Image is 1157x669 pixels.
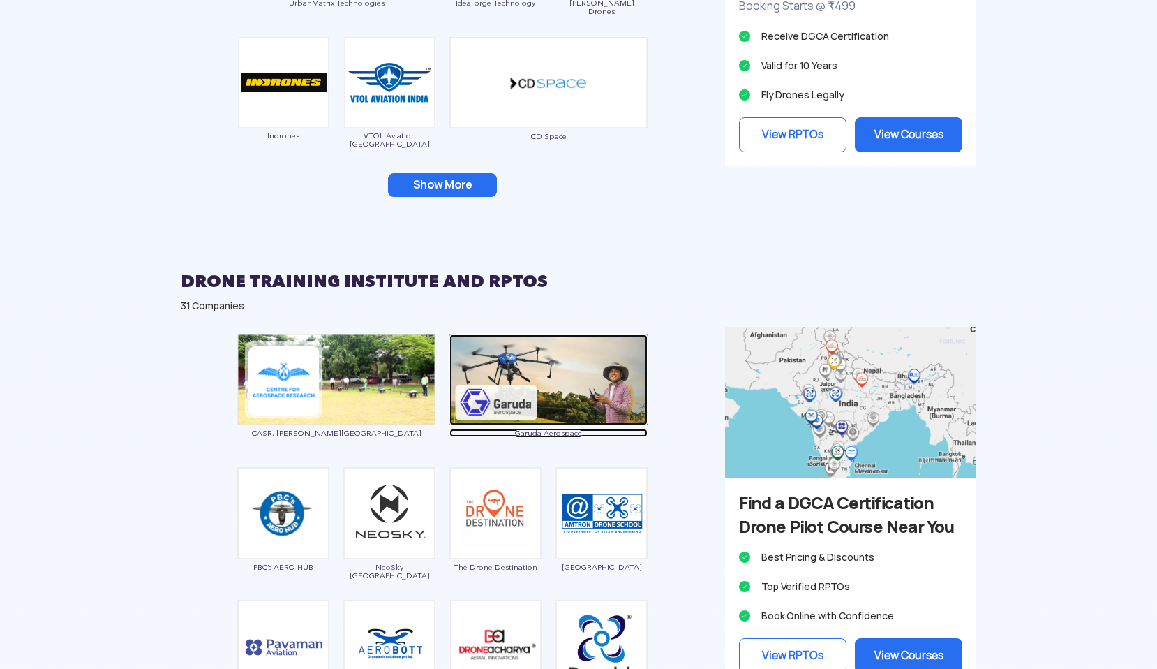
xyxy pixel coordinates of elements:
a: The Drone Destination [449,506,542,571]
img: img_neosky.png [343,467,435,559]
li: Valid for 10 Years [739,56,962,75]
a: Garuda Aerospace [449,373,648,437]
img: bg_advert_training_sidebar.png [725,327,976,478]
img: ic_vtolaviation.png [344,37,435,128]
span: NeoSky [GEOGRAPHIC_DATA] [343,563,435,580]
li: Receive DGCA Certification [739,27,962,46]
img: ic_indrones.png [238,37,329,128]
a: NeoSky [GEOGRAPHIC_DATA] [343,506,435,580]
button: Show More [388,173,497,197]
img: ic_annauniversity_block.png [237,334,435,425]
a: VTOL Aviation [GEOGRAPHIC_DATA] [343,75,435,148]
img: ic_garudarpto_eco.png [449,334,648,425]
div: 31 Companies [181,299,976,313]
a: CD Space [449,75,648,140]
h3: Find a DGCA Certification Drone Pilot Course Near You [739,492,962,539]
span: PBC’s AERO HUB [237,563,329,571]
a: View Courses [855,117,962,152]
span: VTOL Aviation [GEOGRAPHIC_DATA] [343,131,435,148]
a: PBC’s AERO HUB [237,506,329,571]
span: CD Space [449,132,648,140]
h2: DRONE TRAINING INSTITUTE AND RPTOS [181,264,976,299]
li: Top Verified RPTOs [739,577,962,596]
span: The Drone Destination [449,563,542,571]
span: Garuda Aerospace [449,429,648,437]
span: Indrones [237,131,329,140]
a: Indrones [237,75,329,140]
a: View RPTOs [739,117,846,152]
img: ic_pbc.png [237,467,329,559]
img: ic_amtron.png [555,467,648,559]
span: [GEOGRAPHIC_DATA] [555,563,648,571]
li: Fly Drones Legally [739,85,962,105]
li: Book Online with Confidence [739,606,962,626]
img: ic_cdspace_double.png [449,37,648,128]
a: CASR, [PERSON_NAME][GEOGRAPHIC_DATA] [237,373,435,438]
li: Best Pricing & Discounts [739,547,962,567]
span: CASR, [PERSON_NAME][GEOGRAPHIC_DATA] [237,429,435,437]
a: [GEOGRAPHIC_DATA] [555,506,648,571]
img: ic_dronedestination.png [449,467,542,559]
